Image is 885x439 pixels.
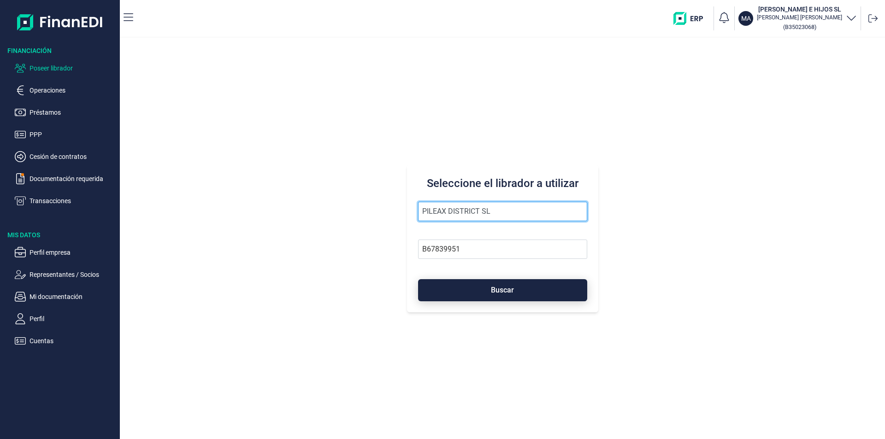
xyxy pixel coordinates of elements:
[15,335,116,346] button: Cuentas
[738,5,857,32] button: MA[PERSON_NAME] E HIJOS SL[PERSON_NAME] [PERSON_NAME](B35023068)
[29,269,116,280] p: Representantes / Socios
[29,129,116,140] p: PPP
[15,291,116,302] button: Mi documentación
[783,23,816,30] small: Copiar cif
[491,287,514,293] span: Buscar
[418,202,587,221] input: Seleccione la razón social
[741,14,751,23] p: MA
[15,247,116,258] button: Perfil empresa
[673,12,710,25] img: erp
[29,107,116,118] p: Préstamos
[29,313,116,324] p: Perfil
[15,107,116,118] button: Préstamos
[15,173,116,184] button: Documentación requerida
[15,269,116,280] button: Representantes / Socios
[418,240,587,259] input: Busque por NIF
[15,85,116,96] button: Operaciones
[418,176,587,191] h3: Seleccione el librador a utilizar
[757,14,842,21] p: [PERSON_NAME] [PERSON_NAME]
[29,195,116,206] p: Transacciones
[15,63,116,74] button: Poseer librador
[15,151,116,162] button: Cesión de contratos
[29,291,116,302] p: Mi documentación
[15,195,116,206] button: Transacciones
[29,151,116,162] p: Cesión de contratos
[29,247,116,258] p: Perfil empresa
[757,5,842,14] h3: [PERSON_NAME] E HIJOS SL
[29,173,116,184] p: Documentación requerida
[17,7,103,37] img: Logo de aplicación
[418,279,587,301] button: Buscar
[29,63,116,74] p: Poseer librador
[29,85,116,96] p: Operaciones
[15,129,116,140] button: PPP
[15,313,116,324] button: Perfil
[29,335,116,346] p: Cuentas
